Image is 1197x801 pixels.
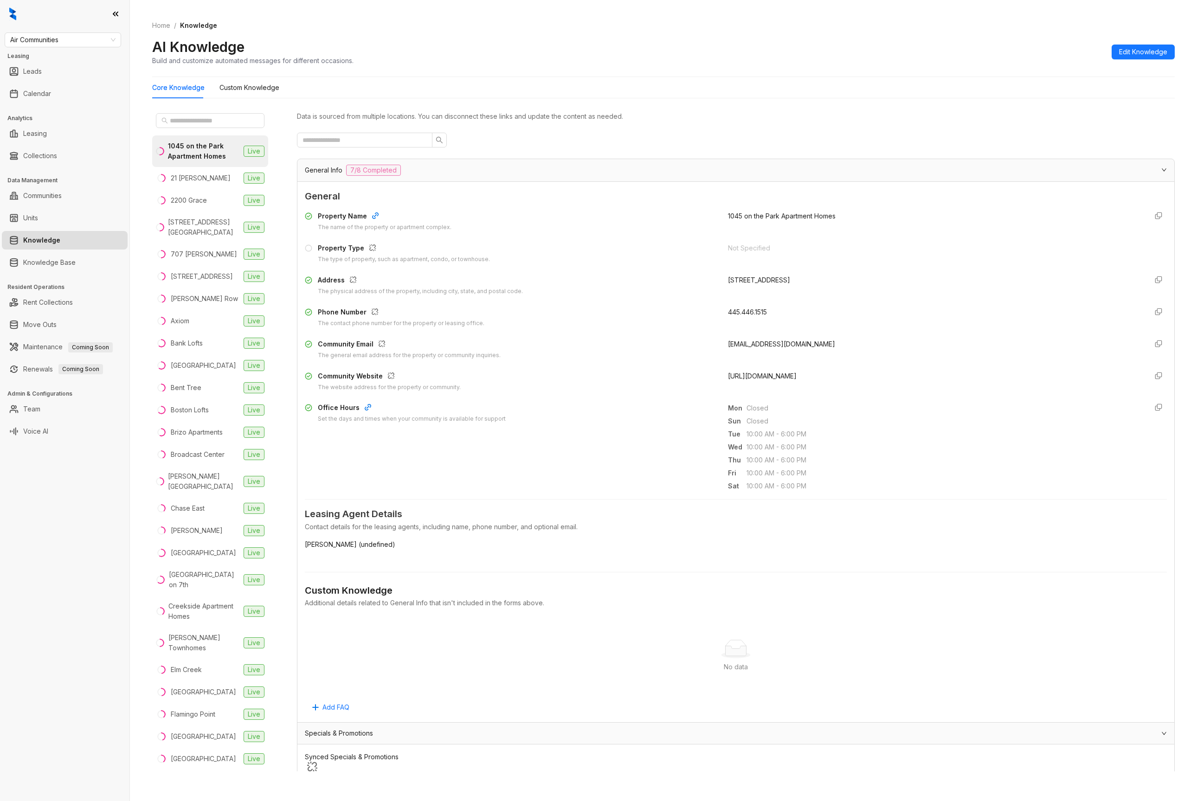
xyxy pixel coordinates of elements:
span: Live [244,753,264,764]
div: 1045 on the Park Apartment Homes [168,141,240,161]
span: Specials & Promotions [305,728,373,738]
li: Leads [2,62,128,81]
span: Live [244,360,264,371]
div: Set the days and times when your community is available for support [318,415,506,423]
span: search [436,136,443,144]
div: [GEOGRAPHIC_DATA] [171,548,236,558]
div: [GEOGRAPHIC_DATA] on 7th [169,570,240,590]
li: Renewals [2,360,128,378]
div: [STREET_ADDRESS] [728,275,1140,285]
span: Air Communities [10,33,116,47]
h2: AI Knowledge [152,38,245,56]
div: The general email address for the property or community inquiries. [318,351,501,360]
span: Fri [728,468,747,478]
span: Live [244,525,264,536]
div: General Info7/8 Completed [297,159,1174,181]
div: The website address for the property or community. [318,383,461,392]
div: Address [318,275,523,287]
div: [STREET_ADDRESS] [171,271,233,282]
li: Maintenance [2,338,128,356]
div: Core Knowledge [152,83,205,93]
a: Units [23,209,38,227]
button: Add FAQ [305,700,357,715]
div: Bank Lofts [171,338,203,348]
div: The name of the property or apartment complex. [318,223,451,232]
span: Live [244,315,264,327]
div: [PERSON_NAME] [171,525,223,536]
span: Closed [747,403,1140,413]
span: Sat [728,481,747,491]
img: logo [9,7,16,20]
span: Mon [728,403,747,413]
li: Units [2,209,128,227]
span: Live [244,427,264,438]
div: Property Name [318,211,451,223]
div: The physical address of the property, including city, state, and postal code. [318,287,523,296]
li: Knowledge [2,231,128,250]
div: [PERSON_NAME][GEOGRAPHIC_DATA] [168,471,240,492]
div: The type of property, such as apartment, condo, or townhouse. [318,255,490,264]
span: search [161,117,168,124]
a: Move Outs [23,315,57,334]
span: 445.446.1515 [728,308,767,316]
a: Calendar [23,84,51,103]
div: Bent Tree [171,383,201,393]
div: Contact details for the leasing agents, including name, phone number, and optional email. [305,522,1167,532]
div: Build and customize automated messages for different occasions. [152,56,354,65]
span: Live [244,449,264,460]
div: Custom Knowledge [305,583,1167,598]
span: Live [244,271,264,282]
a: Leads [23,62,42,81]
div: 707 [PERSON_NAME] [171,249,237,259]
li: / [174,20,176,31]
span: Live [244,574,264,585]
div: [GEOGRAPHIC_DATA] [171,360,236,371]
span: Live [244,709,264,720]
h3: Leasing [7,52,129,60]
a: RenewalsComing Soon [23,360,103,378]
li: Knowledge Base [2,253,128,272]
li: Move Outs [2,315,128,334]
div: Custom Knowledge [219,83,279,93]
a: Team [23,400,40,418]
span: Thu [728,455,747,465]
div: Office Hours [318,403,506,415]
span: 7/8 Completed [346,165,401,176]
div: Community Website [318,371,461,383]
span: Live [244,173,264,184]
span: Coming Soon [68,342,113,352]
li: Leasing [2,124,128,143]
span: 10:00 AM - 6:00 PM [747,429,1140,439]
li: Voice AI [2,422,128,441]
span: [PERSON_NAME] (undefined) [305,539,1167,550]
span: Live [244,637,264,648]
a: Knowledge [23,231,60,250]
h3: Data Management [7,176,129,185]
div: [STREET_ADDRESS][GEOGRAPHIC_DATA] [168,217,240,237]
span: [EMAIL_ADDRESS][DOMAIN_NAME] [728,340,835,348]
span: Live [244,664,264,675]
h3: Analytics [7,114,129,122]
div: [GEOGRAPHIC_DATA] [171,754,236,764]
a: Voice AI [23,422,48,441]
span: Knowledge [180,21,217,29]
span: Live [244,382,264,393]
div: Creekside Apartment Homes [168,601,240,622]
span: expanded [1161,167,1167,173]
span: Live [244,476,264,487]
span: Closed [747,416,1140,426]
li: Collections [2,147,128,165]
div: [PERSON_NAME] Row [171,294,238,304]
span: 10:00 AM - 6:00 PM [747,455,1140,465]
span: Live [244,249,264,260]
span: Live [244,503,264,514]
li: Communities [2,186,128,205]
span: Live [244,338,264,349]
li: Calendar [2,84,128,103]
span: Live [244,195,264,206]
div: Brizo Apartments [171,427,223,437]
span: 10:00 AM - 6:00 PM [747,442,1140,452]
a: Home [150,20,172,31]
span: Live [244,686,264,698]
a: Communities [23,186,62,205]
